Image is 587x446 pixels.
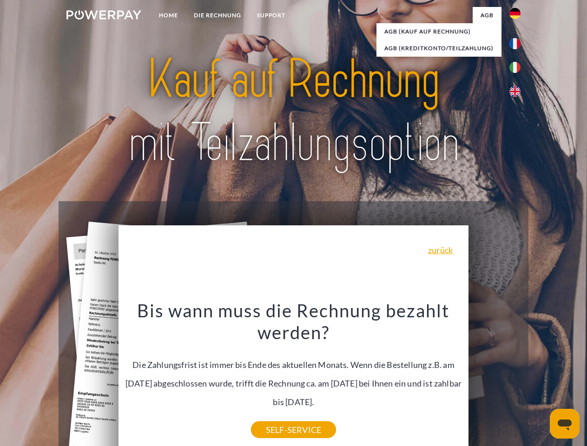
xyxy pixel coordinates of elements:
[550,409,580,439] iframe: Schaltfläche zum Öffnen des Messaging-Fensters
[89,45,498,178] img: title-powerpay_de.svg
[509,86,521,97] img: en
[376,40,501,57] a: AGB (Kreditkonto/Teilzahlung)
[249,7,293,24] a: SUPPORT
[124,299,463,344] h3: Bis wann muss die Rechnung bezahlt werden?
[509,8,521,19] img: de
[186,7,249,24] a: DIE RECHNUNG
[151,7,186,24] a: Home
[509,38,521,49] img: fr
[66,10,141,20] img: logo-powerpay-white.svg
[376,23,501,40] a: AGB (Kauf auf Rechnung)
[251,421,336,438] a: SELF-SERVICE
[124,299,463,430] div: Die Zahlungsfrist ist immer bis Ende des aktuellen Monats. Wenn die Bestellung z.B. am [DATE] abg...
[473,7,501,24] a: agb
[428,246,453,254] a: zurück
[509,62,521,73] img: it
